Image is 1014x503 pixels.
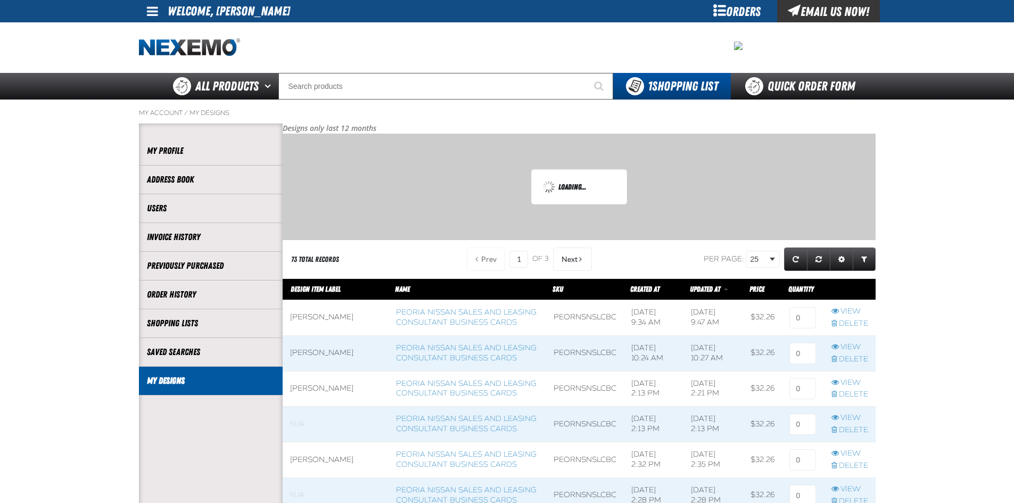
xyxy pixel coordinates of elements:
span: of 3 [532,254,549,264]
th: Row actions [824,279,876,300]
a: View row action [831,484,868,494]
a: View row action [831,342,868,352]
a: Created At [630,285,659,293]
p: Designs only last 12 months [283,123,876,134]
span: Next Page [562,255,578,263]
td: $32.26 [743,335,782,371]
td: $32.26 [743,371,782,407]
a: View row action [831,307,868,317]
a: Updated At [690,285,722,293]
span: Quantity [788,285,814,293]
a: View row action [831,413,868,423]
input: 0 [789,449,816,471]
td: [PERSON_NAME] [283,300,389,335]
td: PEORNSNSLCBC [546,335,624,371]
span: Per page: [704,254,744,263]
a: Home [139,38,240,57]
nav: Breadcrumbs [139,109,876,117]
td: [DATE] 10:27 AM [683,335,743,371]
td: [DATE] 9:34 AM [624,300,683,335]
img: Nexemo logo [139,38,240,57]
input: 0 [789,343,816,364]
td: [DATE] 2:32 PM [624,442,683,478]
a: Expand or Collapse Grid Filters [853,248,876,271]
input: Current page number [509,251,528,268]
td: $32.26 [743,442,782,478]
a: Invoice History [147,231,275,243]
a: Peoria Nissan Sales and Leasing Consultant Business Cards [396,379,537,398]
a: My Designs [189,109,229,117]
td: [DATE] 2:13 PM [683,407,743,442]
span: 25 [751,254,768,265]
td: PEORNSNSLCBC [546,371,624,407]
input: 0 [789,307,816,328]
td: [DATE] 2:21 PM [683,371,743,407]
a: Address Book [147,174,275,186]
input: 0 [789,378,816,399]
a: Saved Searches [147,346,275,358]
td: [DATE] 2:35 PM [683,442,743,478]
button: Start Searching [587,73,613,100]
div: 73 total records [291,254,339,265]
a: Name [395,285,410,293]
button: Next Page [553,248,592,271]
a: Order History [147,288,275,301]
a: My Profile [147,145,275,157]
a: Delete row action [831,390,868,400]
a: View row action [831,449,868,459]
a: Shopping Lists [147,317,275,329]
a: View row action [831,378,868,388]
td: PEORNSNSLCBC [546,442,624,478]
td: [PERSON_NAME] [283,371,389,407]
a: Users [147,202,275,215]
span: Updated At [690,285,720,293]
td: [DATE] 10:24 AM [624,335,683,371]
strong: 1 [648,79,652,94]
a: Delete row action [831,354,868,365]
a: Peoria Nissan Sales and Leasing Consultant Business Cards [396,450,537,469]
a: Refresh grid action [784,248,807,271]
a: Peoria Nissan Sales and Leasing Consultant Business Cards [396,308,537,327]
div: Loading... [542,180,616,193]
a: Expand or Collapse Grid Settings [830,248,853,271]
a: Reset grid action [807,248,830,271]
a: Design Item Label [291,285,341,293]
span: Shopping List [648,79,718,94]
span: Price [749,285,764,293]
td: Blank [283,407,389,442]
span: / [184,109,188,117]
a: SKU [553,285,563,293]
a: Delete row action [831,425,868,435]
a: Peoria Nissan Sales and Leasing Consultant Business Cards [396,414,537,433]
button: Open All Products pages [261,73,278,100]
a: Delete row action [831,319,868,329]
td: [DATE] 2:13 PM [624,371,683,407]
a: Peoria Nissan Sales and Leasing Consultant Business Cards [396,343,537,362]
img: e956f807e9b4a1814541c0aba28e3550.jpeg [734,42,743,50]
a: My Designs [147,375,275,387]
a: Delete row action [831,461,868,471]
td: [PERSON_NAME] [283,442,389,478]
a: Previously Purchased [147,260,275,272]
td: $32.26 [743,407,782,442]
button: You have 1 Shopping List. Open to view details [613,73,731,100]
span: All Products [195,77,259,96]
td: $32.26 [743,300,782,335]
input: Search [278,73,613,100]
a: Quick Order Form [731,73,875,100]
td: [DATE] 2:13 PM [624,407,683,442]
input: 0 [789,414,816,435]
td: [PERSON_NAME] [283,335,389,371]
a: My Account [139,109,183,117]
td: PEORNSNSLCBC [546,300,624,335]
td: [DATE] 9:47 AM [683,300,743,335]
td: PEORNSNSLCBC [546,407,624,442]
